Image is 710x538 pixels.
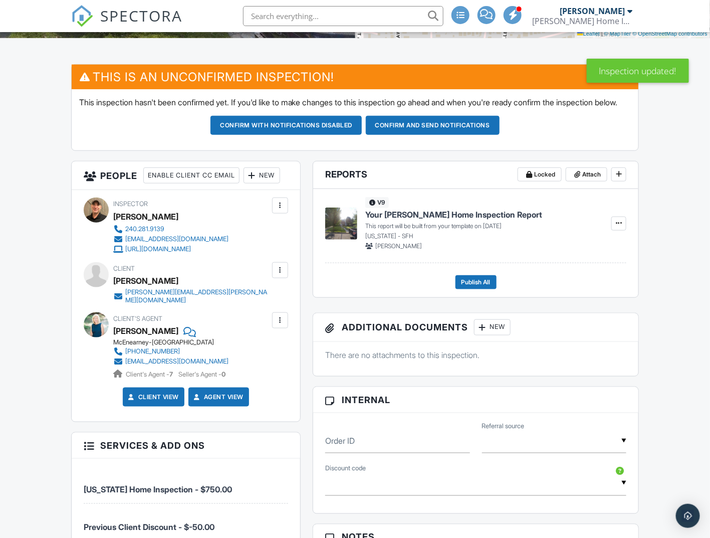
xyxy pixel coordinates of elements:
a: Client View [126,392,179,402]
span: [US_STATE] Home Inspection - $750.00 [84,485,232,495]
span: | [601,31,603,37]
div: [PERSON_NAME][EMAIL_ADDRESS][PERSON_NAME][DOMAIN_NAME] [125,288,270,304]
a: [URL][DOMAIN_NAME] [113,244,228,254]
img: The Best Home Inspection Software - Spectora [71,5,93,27]
button: Confirm with notifications disabled [210,116,362,135]
a: [EMAIL_ADDRESS][DOMAIN_NAME] [113,356,228,367]
span: Previous Client Discount - $-50.00 [84,522,214,532]
label: Referral source [482,422,525,431]
div: Funkhouser Home Inspections [532,16,632,26]
a: [PERSON_NAME] [113,323,178,338]
p: This inspection hasn't been confirmed yet. If you'd like to make changes to this inspection go ah... [79,97,631,108]
div: Open Intercom Messenger [676,504,700,528]
div: New [244,167,280,184]
a: Leaflet [577,31,600,37]
span: SPECTORA [100,5,182,26]
a: SPECTORA [71,14,182,35]
h3: Internal [313,387,638,413]
p: There are no attachments to this inspection. [325,349,626,361]
label: Discount code [325,464,366,473]
a: Agent View [192,392,244,402]
div: [PHONE_NUMBER] [125,347,180,355]
div: Inspection updated! [587,59,689,83]
li: Service: Maryland Home Inspection [84,466,288,504]
div: [PERSON_NAME] [113,273,178,288]
span: Client [113,265,135,272]
button: Confirm and send notifications [366,116,500,135]
div: [PERSON_NAME] [113,209,178,224]
div: [URL][DOMAIN_NAME] [125,245,191,253]
a: © OpenStreetMap contributors [633,31,707,37]
label: Order ID [325,435,355,446]
h3: Services & Add ons [72,433,300,459]
div: [EMAIL_ADDRESS][DOMAIN_NAME] [125,357,228,366]
h3: People [72,161,300,190]
strong: 0 [221,371,225,378]
span: Inspector [113,200,148,208]
strong: 7 [169,371,173,378]
h3: Additional Documents [313,313,638,342]
a: 240.281.9139 [113,224,228,234]
input: Search everything... [243,6,443,26]
div: 240.281.9139 [125,225,164,233]
div: [EMAIL_ADDRESS][DOMAIN_NAME] [125,235,228,243]
h3: This is an Unconfirmed Inspection! [72,65,639,89]
span: Seller's Agent - [178,371,225,378]
div: [PERSON_NAME] [560,6,625,16]
div: Enable Client CC Email [143,167,240,184]
span: Client's Agent - [126,371,174,378]
a: [PHONE_NUMBER] [113,346,228,356]
div: New [474,319,511,335]
span: Client's Agent [113,315,162,322]
div: McEnearney-[GEOGRAPHIC_DATA] [113,338,236,346]
a: [PERSON_NAME][EMAIL_ADDRESS][PERSON_NAME][DOMAIN_NAME] [113,288,270,304]
a: [EMAIL_ADDRESS][DOMAIN_NAME] [113,234,228,244]
a: © MapTiler [604,31,631,37]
